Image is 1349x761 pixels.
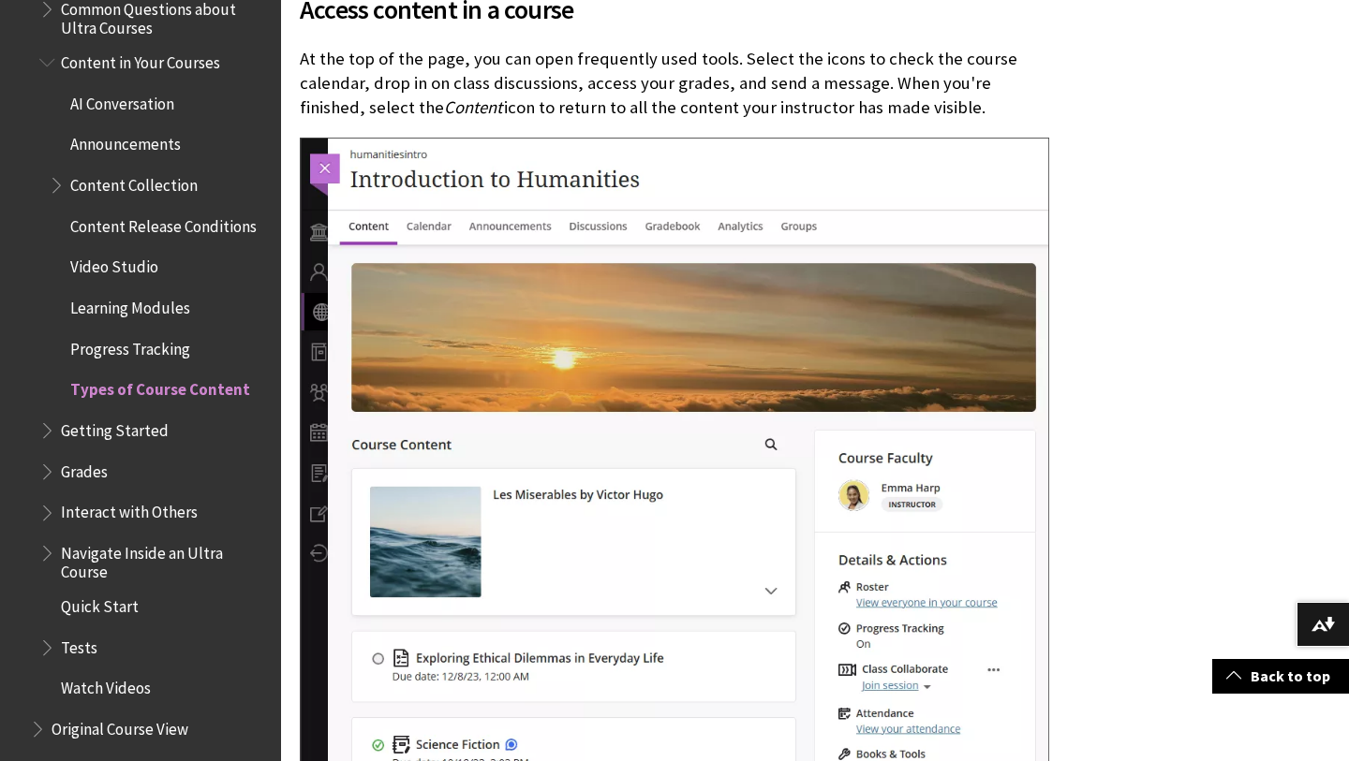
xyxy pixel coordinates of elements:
[70,169,198,195] span: Content Collection
[1212,659,1349,694] a: Back to top
[70,88,174,113] span: AI Conversation
[61,456,108,481] span: Grades
[70,211,257,236] span: Content Release Conditions
[61,497,198,522] span: Interact with Others
[70,252,158,277] span: Video Studio
[61,537,268,581] span: Navigate Inside an Ultra Course
[300,47,1053,121] p: At the top of the page, you can open frequently used tools. Select the icons to check the course ...
[52,713,188,739] span: Original Course View
[61,47,220,72] span: Content in Your Courses
[70,374,250,400] span: Types of Course Content
[70,333,190,359] span: Progress Tracking
[70,292,190,317] span: Learning Modules
[61,415,169,440] span: Getting Started
[444,96,502,118] span: Content
[61,632,97,657] span: Tests
[70,129,181,154] span: Announcements
[61,591,139,616] span: Quick Start
[61,673,151,698] span: Watch Videos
